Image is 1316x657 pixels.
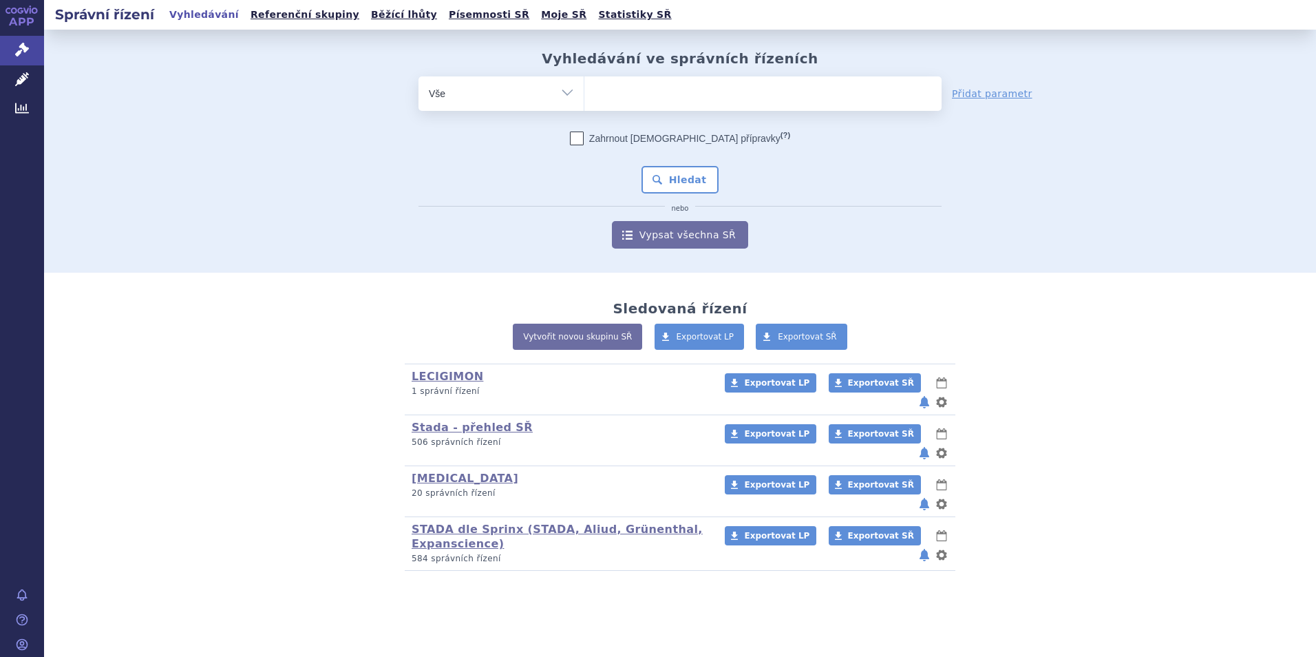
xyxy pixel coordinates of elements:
[367,6,441,24] a: Běžící lhůty
[848,531,914,541] span: Exportovat SŘ
[570,132,790,145] label: Zahrnout [DEMOGRAPHIC_DATA] přípravky
[935,477,948,493] button: lhůty
[829,373,921,393] a: Exportovat SŘ
[725,424,816,444] a: Exportovat LP
[744,378,809,388] span: Exportovat LP
[935,547,948,563] button: nastavení
[513,324,642,350] a: Vytvořit novou skupinu SŘ
[917,496,931,512] button: notifikace
[412,472,518,485] a: [MEDICAL_DATA]
[935,528,948,544] button: lhůty
[756,324,847,350] a: Exportovat SŘ
[744,480,809,490] span: Exportovat LP
[935,426,948,442] button: lhůty
[917,547,931,563] button: notifikace
[935,496,948,512] button: nastavení
[445,6,533,24] a: Písemnosti SŘ
[412,370,483,383] a: LECIGIMON
[778,332,837,342] span: Exportovat SŘ
[829,424,921,444] a: Exportovat SŘ
[725,475,816,494] a: Exportovat LP
[612,221,748,249] a: Vypsat všechna SŘ
[781,131,790,140] abbr: (?)
[412,421,533,434] a: Stada - přehled SŘ
[935,445,948,461] button: nastavení
[165,6,243,24] a: Vyhledávání
[744,429,809,439] span: Exportovat LP
[725,526,816,545] a: Exportovat LP
[935,394,948,410] button: nastavení
[665,205,696,213] i: nebo
[412,488,707,499] p: 20 správních řízení
[641,166,719,194] button: Hledat
[412,553,707,565] p: 584 správních řízení
[725,373,816,393] a: Exportovat LP
[246,6,363,24] a: Referenční skupiny
[594,6,675,24] a: Statistiky SŘ
[412,523,703,550] a: STADA dle Sprinx (STADA, Aliud, Grünenthal, Expanscience)
[542,50,818,67] h2: Vyhledávání ve správních řízeních
[829,475,921,494] a: Exportovat SŘ
[613,300,747,317] h2: Sledovaná řízení
[935,375,948,391] button: lhůty
[412,386,707,397] p: 1 správní řízení
[848,480,914,490] span: Exportovat SŘ
[655,324,745,350] a: Exportovat LP
[44,5,165,24] h2: Správní řízení
[412,437,707,448] p: 506 správních řízení
[917,394,931,410] button: notifikace
[952,87,1032,101] a: Přidat parametr
[677,332,734,342] span: Exportovat LP
[537,6,591,24] a: Moje SŘ
[744,531,809,541] span: Exportovat LP
[848,429,914,439] span: Exportovat SŘ
[917,445,931,461] button: notifikace
[829,526,921,545] a: Exportovat SŘ
[848,378,914,388] span: Exportovat SŘ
